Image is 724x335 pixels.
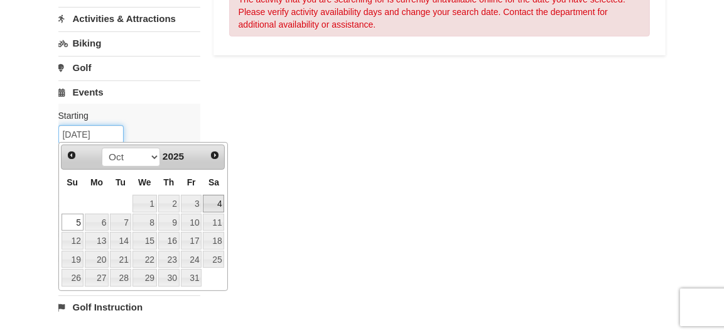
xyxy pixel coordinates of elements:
[158,232,180,250] a: 16
[85,269,109,287] a: 27
[90,177,103,187] span: Monday
[158,214,180,231] a: 9
[181,214,202,231] a: 10
[181,232,202,250] a: 17
[132,232,157,250] a: 15
[181,195,202,212] a: 3
[110,214,131,231] a: 7
[62,214,84,231] a: 5
[62,251,84,268] a: 19
[132,269,157,287] a: 29
[58,109,192,122] label: Starting
[58,80,201,104] a: Events
[116,177,126,187] span: Tuesday
[203,232,224,250] a: 18
[132,251,157,268] a: 22
[181,269,202,287] a: 31
[208,177,219,187] span: Saturday
[158,251,180,268] a: 23
[85,251,109,268] a: 20
[203,195,224,212] a: 4
[163,177,174,187] span: Thursday
[110,269,131,287] a: 28
[58,7,201,30] a: Activities & Attractions
[62,232,84,250] a: 12
[58,295,201,319] a: Golf Instruction
[187,177,196,187] span: Friday
[67,150,77,160] span: Prev
[210,150,220,160] span: Next
[58,31,201,55] a: Biking
[138,177,151,187] span: Wednesday
[203,214,224,231] a: 11
[63,146,80,164] a: Prev
[158,195,180,212] a: 2
[58,56,201,79] a: Golf
[206,146,224,164] a: Next
[110,232,131,250] a: 14
[85,214,109,231] a: 6
[181,251,202,268] a: 24
[203,251,224,268] a: 25
[132,195,157,212] a: 1
[67,177,78,187] span: Sunday
[163,151,184,162] span: 2025
[110,251,131,268] a: 21
[158,269,180,287] a: 30
[85,232,109,250] a: 13
[132,214,157,231] a: 8
[62,269,84,287] a: 26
